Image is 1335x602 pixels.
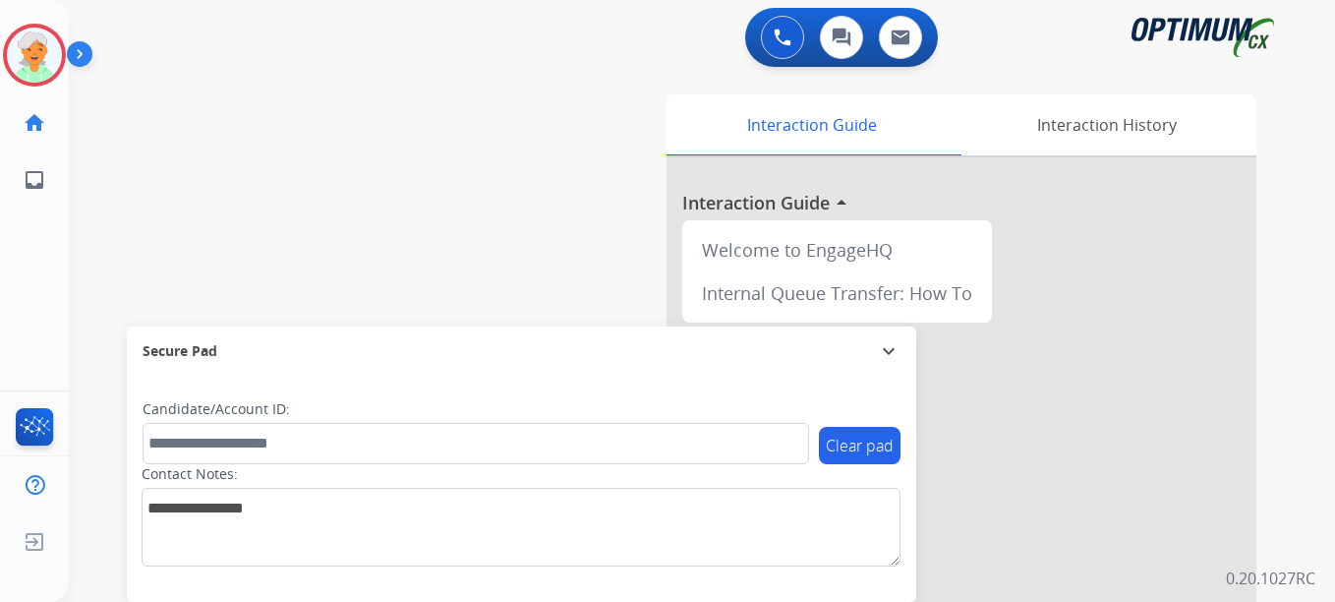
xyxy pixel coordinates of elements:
div: Interaction Guide [667,94,957,155]
mat-icon: home [23,111,46,135]
span: Secure Pad [143,341,217,361]
button: Clear pad [819,427,900,464]
div: Internal Queue Transfer: How To [690,271,984,315]
p: 0.20.1027RC [1226,567,1315,590]
mat-icon: expand_more [877,339,900,363]
label: Contact Notes: [142,464,238,484]
img: avatar [7,28,62,83]
div: Welcome to EngageHQ [690,228,984,271]
mat-icon: inbox [23,168,46,192]
label: Candidate/Account ID: [143,399,290,419]
div: Interaction History [957,94,1256,155]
